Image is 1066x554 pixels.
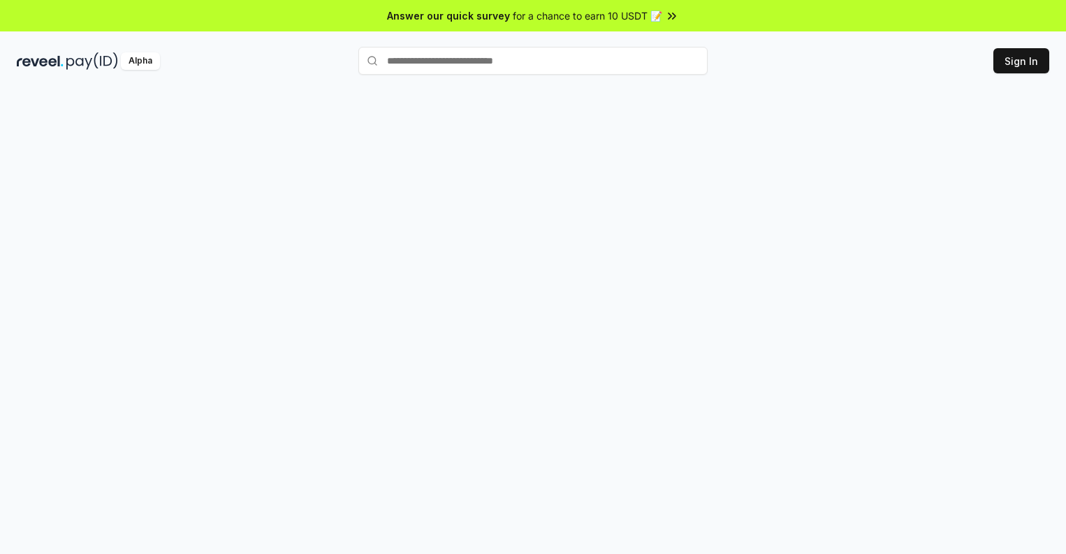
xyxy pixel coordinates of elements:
[121,52,160,70] div: Alpha
[387,8,510,23] span: Answer our quick survey
[993,48,1049,73] button: Sign In
[66,52,118,70] img: pay_id
[513,8,662,23] span: for a chance to earn 10 USDT 📝
[17,52,64,70] img: reveel_dark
